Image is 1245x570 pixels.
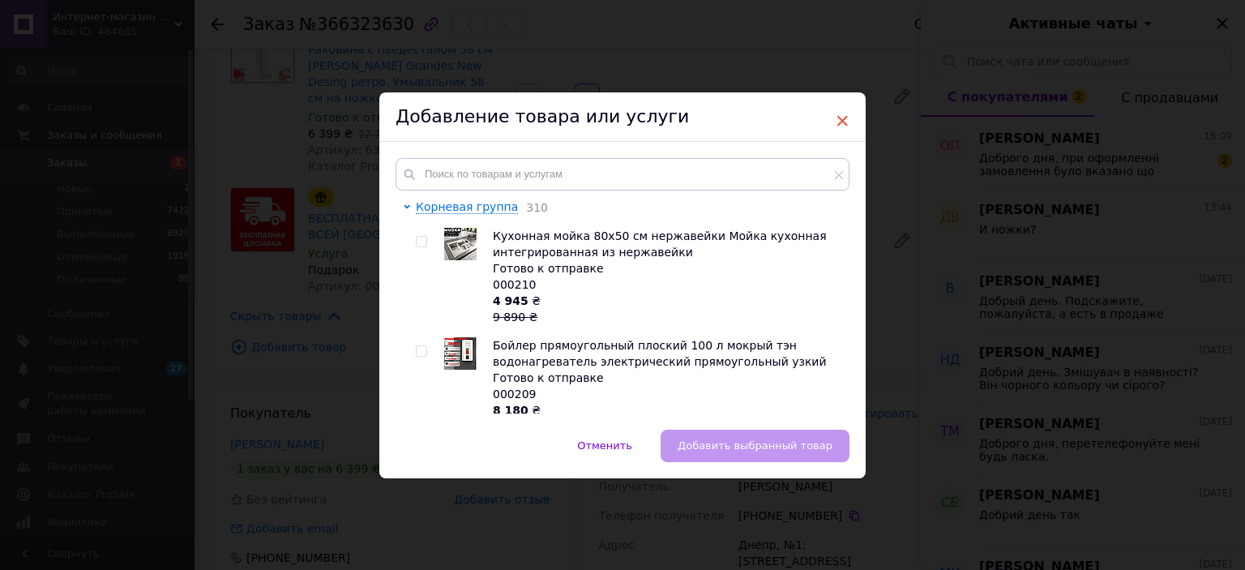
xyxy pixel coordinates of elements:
div: ₴ [493,293,841,325]
b: 8 180 [493,404,528,417]
div: ₴ [493,402,841,435]
span: Кухонная мойка 80x50 см нержавейки Мойка кухонная интегрированная из нержавейки [493,229,827,259]
span: Бойлер прямоугольный плоский 100 л мокрый тэн водонагреватель электрический прямоугольный узкий [493,339,827,368]
button: Отменить [560,430,649,462]
b: 4 945 [493,294,528,307]
div: Добавление товара или услуги [379,92,866,142]
span: × [835,107,849,135]
span: 000209 [493,388,536,401]
span: 000210 [493,278,536,291]
div: Готово к отправке [493,370,841,386]
span: 310 [518,201,548,214]
span: Корневая группа [416,200,518,213]
input: Поиск по товарам и услугам [396,158,849,191]
img: Кухонная мойка 80x50 см нержавейки Мойка кухонная интегрированная из нержавейки [444,228,477,260]
img: Бойлер прямоугольный плоский 100 л мокрый тэн водонагреватель электрический прямоугольный узкий [444,337,477,370]
span: 9 890 ₴ [493,311,537,324]
span: Отменить [577,439,632,452]
div: Готово к отправке [493,260,841,276]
